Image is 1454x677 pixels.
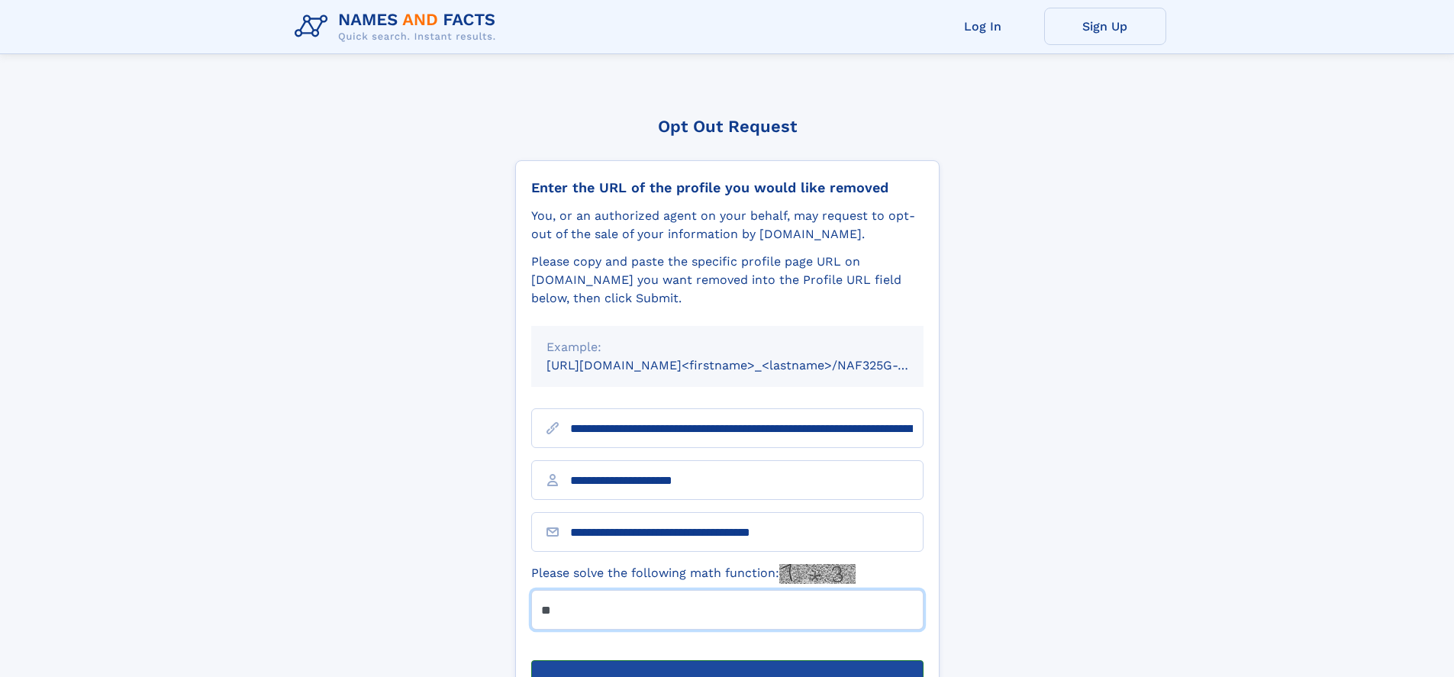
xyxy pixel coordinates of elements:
div: You, or an authorized agent on your behalf, may request to opt-out of the sale of your informatio... [531,207,924,243]
div: Please copy and paste the specific profile page URL on [DOMAIN_NAME] you want removed into the Pr... [531,253,924,308]
div: Example: [546,338,908,356]
a: Sign Up [1044,8,1166,45]
div: Opt Out Request [515,117,940,136]
label: Please solve the following math function: [531,564,856,584]
a: Log In [922,8,1044,45]
div: Enter the URL of the profile you would like removed [531,179,924,196]
img: Logo Names and Facts [289,6,508,47]
small: [URL][DOMAIN_NAME]<firstname>_<lastname>/NAF325G-xxxxxxxx [546,358,953,372]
